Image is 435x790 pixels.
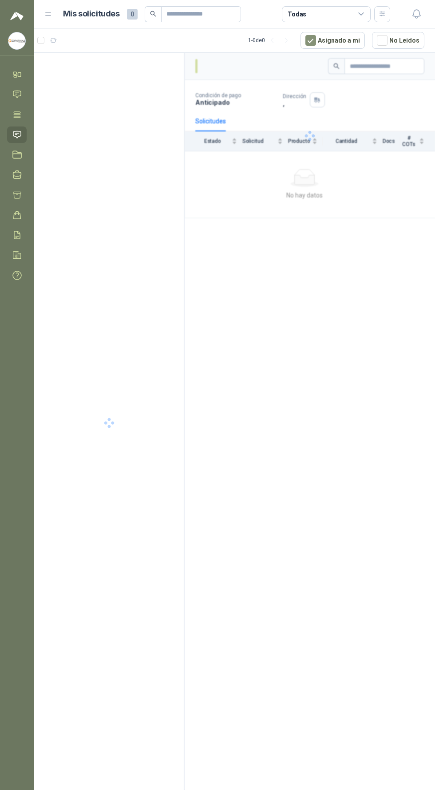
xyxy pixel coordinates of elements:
button: No Leídos [372,32,424,49]
span: 0 [127,9,138,20]
img: Logo peakr [10,11,24,21]
div: Todas [288,9,306,19]
button: Asignado a mi [301,32,365,49]
span: search [150,11,156,17]
h1: Mis solicitudes [63,8,120,20]
img: Company Logo [8,32,25,49]
div: 1 - 0 de 0 [248,33,293,47]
